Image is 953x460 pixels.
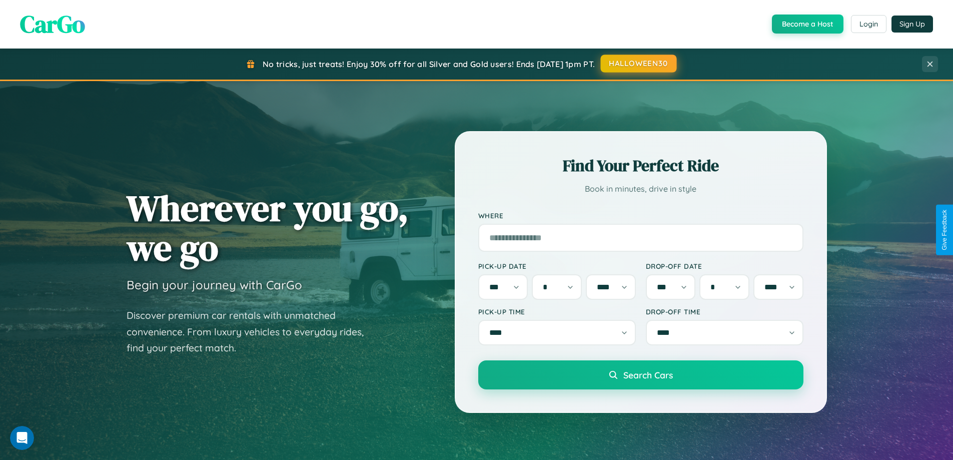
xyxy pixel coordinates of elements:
[891,16,933,33] button: Sign Up
[478,211,803,220] label: Where
[478,182,803,196] p: Book in minutes, drive in style
[263,59,595,69] span: No tricks, just treats! Enjoy 30% off for all Silver and Gold users! Ends [DATE] 1pm PT.
[10,426,34,450] iframe: Intercom live chat
[127,277,302,292] h3: Begin your journey with CarGo
[478,155,803,177] h2: Find Your Perfect Ride
[772,15,843,34] button: Become a Host
[601,55,677,73] button: HALLOWEEN30
[478,360,803,389] button: Search Cars
[478,262,636,270] label: Pick-up Date
[20,8,85,41] span: CarGo
[646,262,803,270] label: Drop-off Date
[646,307,803,316] label: Drop-off Time
[127,188,409,267] h1: Wherever you go, we go
[851,15,886,33] button: Login
[478,307,636,316] label: Pick-up Time
[127,307,377,356] p: Discover premium car rentals with unmatched convenience. From luxury vehicles to everyday rides, ...
[941,210,948,250] div: Give Feedback
[623,369,673,380] span: Search Cars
